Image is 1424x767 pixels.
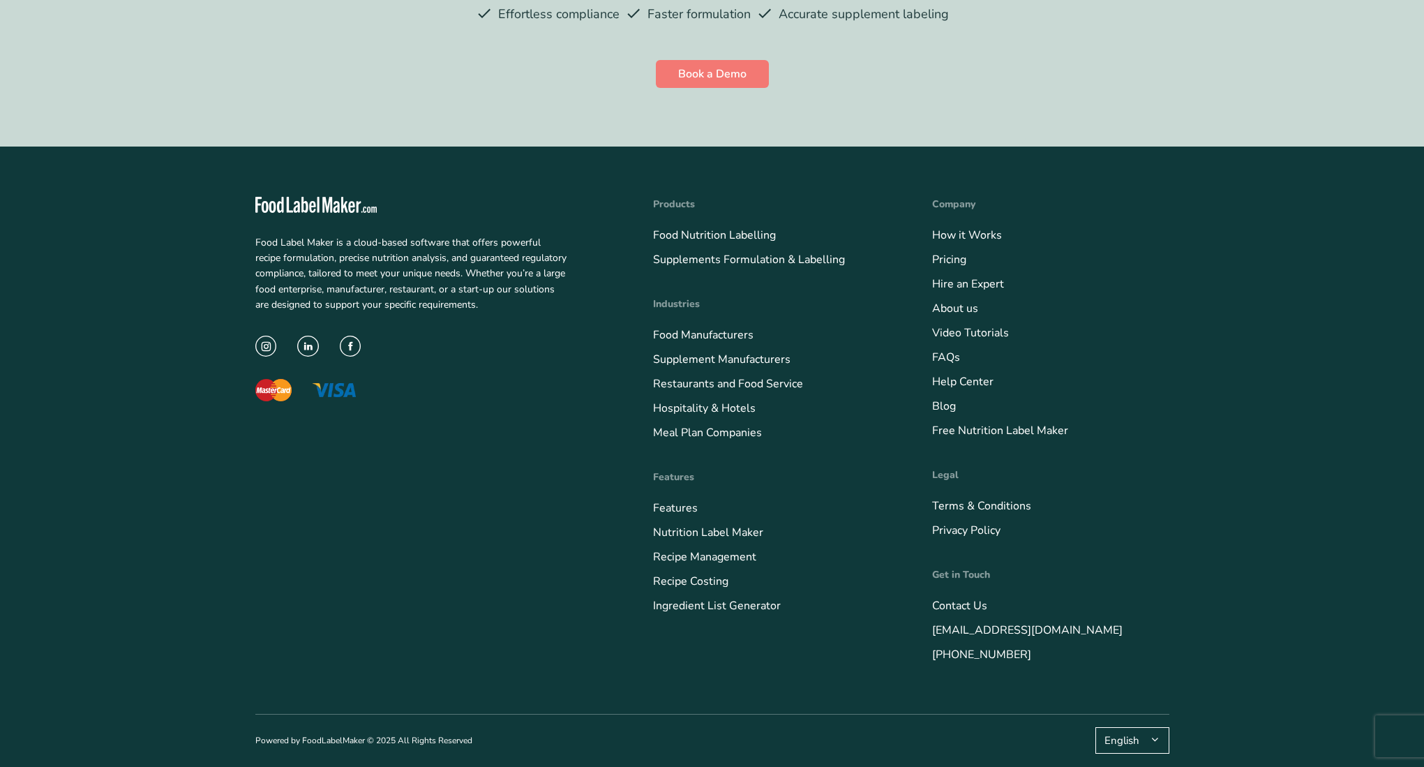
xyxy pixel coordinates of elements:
[932,623,1123,638] a: [EMAIL_ADDRESS][DOMAIN_NAME]
[653,228,776,243] a: Food Nutrition Labelling
[653,500,698,516] a: Features
[653,352,790,367] a: Supplement Manufacturers
[653,574,728,589] a: Recipe Costing
[255,197,377,213] img: Food Label Maker - white
[932,301,978,316] a: About us
[932,498,1031,514] a: Terms & Conditions
[756,5,949,24] li: Accurate supplement labeling
[476,5,620,24] li: Effortless compliance
[255,734,472,747] p: Powered by FoodLabelMaker © 2025 All Rights Reserved
[625,5,751,24] li: Faster formulation
[255,379,292,401] img: The Mastercard logo displaying a red circle saying
[653,525,763,540] a: Nutrition Label Maker
[932,423,1068,438] a: Free Nutrition Label Maker
[653,327,754,343] a: Food Manufacturers
[932,350,960,365] a: FAQs
[932,598,987,613] a: Contact Us
[932,374,994,389] a: Help Center
[932,325,1009,341] a: Video Tutorials
[313,383,356,397] img: The Visa logo with blue letters and a yellow flick above the
[932,647,1031,662] a: [PHONE_NUMBER]
[653,376,803,392] a: Restaurants and Food Service
[932,567,1169,582] h4: Get in Touch
[932,523,1000,538] a: Privacy Policy
[932,468,1169,482] h4: Legal
[932,252,966,267] a: Pricing
[932,228,1002,243] a: How it Works
[653,197,890,211] h4: Products
[653,297,890,311] h4: Industries
[255,336,277,357] img: instagram icon
[653,425,762,440] a: Meal Plan Companies
[653,470,890,484] h4: Features
[653,252,845,267] a: Supplements Formulation & Labelling
[653,598,781,613] a: Ingredient List Generator
[932,399,956,414] a: Blog
[653,401,756,416] a: Hospitality & Hotels
[653,549,756,565] a: Recipe Management
[255,235,567,313] p: Food Label Maker is a cloud-based software that offers powerful recipe formulation, precise nutri...
[932,276,1004,292] a: Hire an Expert
[1095,727,1169,754] button: English
[656,60,769,88] a: Book a Demo
[932,197,1169,211] h4: Company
